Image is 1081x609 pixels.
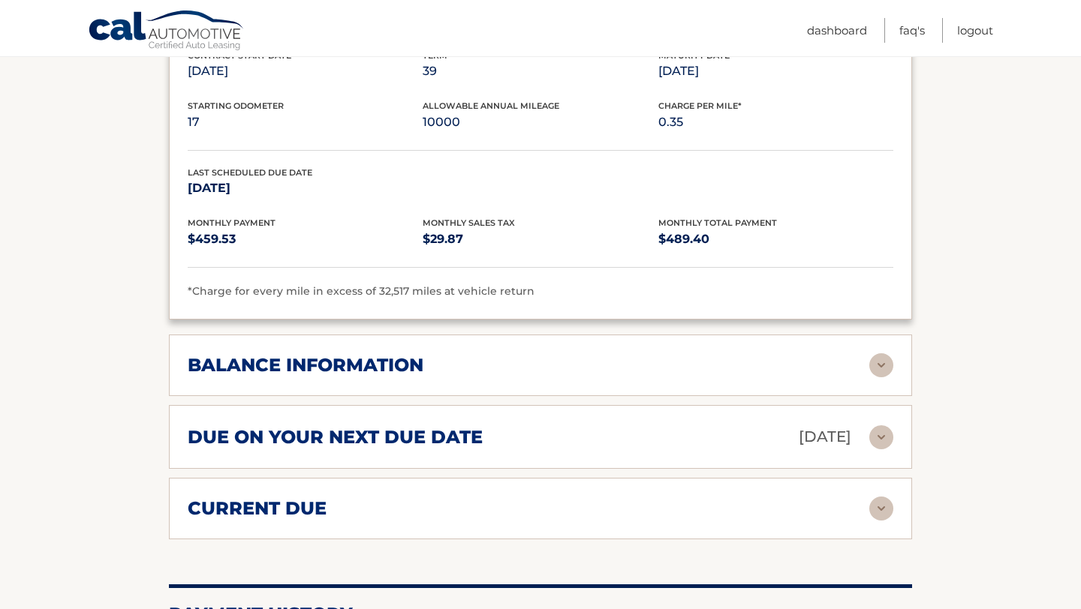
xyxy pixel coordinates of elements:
a: Cal Automotive [88,10,245,53]
img: accordion-rest.svg [869,353,893,377]
span: Contract Start Date [188,50,291,61]
span: Charge Per Mile* [658,100,742,111]
h2: balance information [188,354,423,376]
p: 39 [423,61,658,82]
p: $489.40 [658,229,893,250]
p: [DATE] [188,178,423,199]
p: 17 [188,112,423,133]
p: [DATE] [188,61,423,82]
a: Logout [957,18,993,43]
p: [DATE] [658,61,893,82]
p: $459.53 [188,229,423,250]
p: 10000 [423,112,658,133]
h2: due on your next due date [188,426,483,448]
span: Monthly Total Payment [658,217,777,228]
span: *Charge for every mile in excess of 32,517 miles at vehicle return [188,284,534,298]
span: Monthly Payment [188,217,276,228]
a: FAQ's [899,18,925,43]
span: Last Scheduled Due Date [188,167,312,178]
p: [DATE] [799,424,851,450]
span: Allowable Annual Mileage [423,100,559,111]
p: 0.35 [658,112,893,133]
img: accordion-rest.svg [869,496,893,520]
span: Monthly Sales Tax [423,217,515,228]
h2: current due [188,497,327,520]
a: Dashboard [807,18,867,43]
span: Starting Odometer [188,100,284,111]
p: $29.87 [423,229,658,250]
img: accordion-rest.svg [869,425,893,449]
